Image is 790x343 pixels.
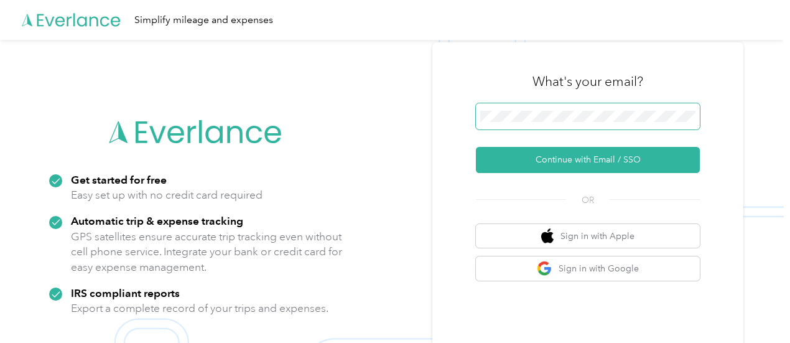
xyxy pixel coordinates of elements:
[71,229,343,275] p: GPS satellites ensure accurate trip tracking even without cell phone service. Integrate your bank...
[71,301,328,316] p: Export a complete record of your trips and expenses.
[476,147,700,173] button: Continue with Email / SSO
[476,224,700,248] button: apple logoSign in with Apple
[71,187,263,203] p: Easy set up with no credit card required
[134,12,273,28] div: Simplify mileage and expenses
[532,73,643,90] h3: What's your email?
[537,261,552,276] img: google logo
[71,173,167,186] strong: Get started for free
[566,194,610,207] span: OR
[476,256,700,281] button: google logoSign in with Google
[71,214,243,227] strong: Automatic trip & expense tracking
[541,228,554,244] img: apple logo
[71,286,180,299] strong: IRS compliant reports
